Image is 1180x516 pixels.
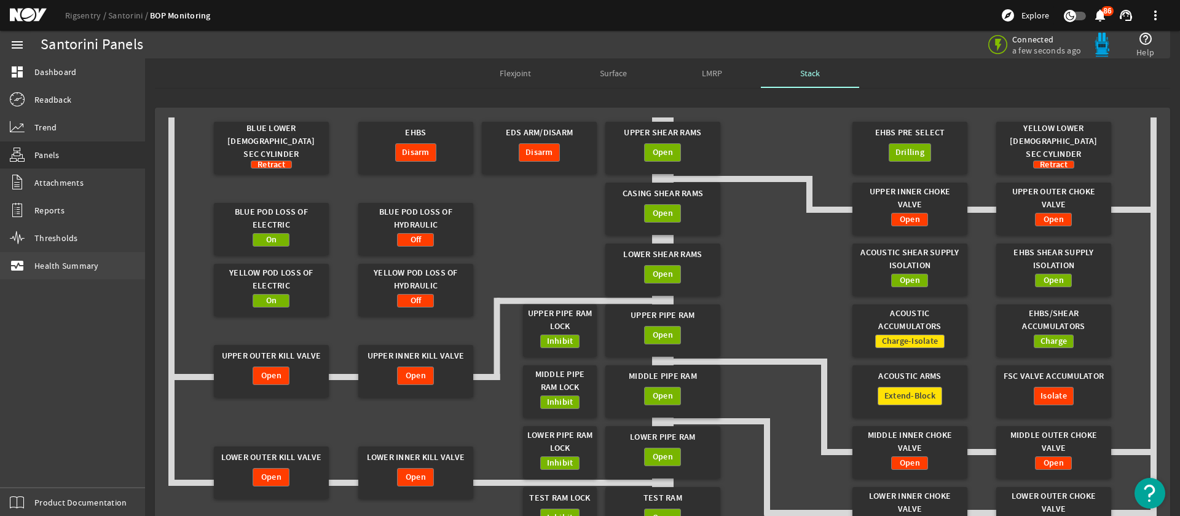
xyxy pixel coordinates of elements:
div: Upper Inner Kill Valve [364,345,467,367]
div: Acoustic Shear Supply Isolation [858,244,961,274]
button: more_vert [1141,1,1170,30]
span: Open [900,213,920,226]
span: LMRP [702,69,722,77]
img: Bluepod.svg [1090,33,1114,57]
div: Upper Pipe Ram Lock [527,304,593,335]
span: On [266,234,277,246]
span: Inhibit [547,335,573,347]
span: Extend-Block [884,390,935,402]
span: Open [1044,274,1064,287]
div: Upper Shear Rams [611,122,714,143]
button: 86 [1093,9,1106,22]
span: Stack [800,69,820,77]
div: Blue Lower [DEMOGRAPHIC_DATA] Sec Cylinder [219,122,323,161]
span: Open [900,457,920,469]
span: Open [900,274,920,287]
button: Open Resource Center [1135,478,1165,509]
div: Lower Pipe Ram Lock [527,426,593,456]
div: Yellow Pod Loss of Hydraulic [364,264,467,294]
span: Inhibit [547,396,573,408]
mat-icon: explore [1001,8,1015,23]
div: Blue Pod Loss of Electric [219,203,323,233]
div: Yellow Pod Loss of Electric [219,264,323,294]
span: Open [261,471,281,483]
div: Upper Outer Choke Valve [1002,183,1105,213]
div: EHBS Shear Supply Isolation [1002,244,1105,274]
div: Middle Pipe Ram [611,365,714,387]
div: FSC Valve Accumulator [1002,365,1105,387]
span: Explore [1021,9,1049,22]
div: Middle Outer Choke Valve [1002,426,1105,456]
span: Dashboard [34,66,76,78]
div: EHBS Pre Select [858,122,961,143]
span: Connected [1012,34,1081,45]
span: Health Summary [34,260,99,272]
div: Middle Pipe Ram Lock [527,365,593,395]
span: Product Documentation [34,496,127,509]
mat-icon: menu [10,38,25,52]
div: Test Ram Lock [527,487,593,509]
button: Explore [996,6,1054,25]
span: Inhibit [547,457,573,469]
span: On [266,295,277,307]
a: Rigsentry [65,10,108,21]
span: Help [1136,46,1154,58]
span: Retract [258,159,285,171]
span: Off [411,295,422,307]
span: Readback [34,93,71,106]
span: Open [653,268,673,280]
span: Open [406,471,426,483]
span: Charge [1040,335,1068,347]
mat-icon: help_outline [1138,31,1153,46]
span: Panels [34,149,60,161]
span: Disarm [525,146,553,159]
div: Middle Inner Choke Valve [858,426,961,456]
span: Isolate [1040,390,1067,402]
div: Lower Shear Rams [611,244,714,265]
div: Casing Shear Rams [611,183,714,204]
span: Open [261,370,281,382]
div: Lower Inner Kill Valve [364,447,467,468]
div: Upper Pipe Ram [611,304,714,326]
div: Upper Inner Choke Valve [858,183,961,213]
mat-icon: notifications [1093,8,1107,23]
div: Acoustic Arms [858,365,961,387]
span: Reports [34,204,65,216]
span: Thresholds [34,232,78,244]
span: Surface [600,69,627,77]
span: Charge-Isolate [882,335,938,347]
div: EHBS/Shear Accumulators [1002,304,1105,335]
span: Off [411,234,422,246]
div: EDS Arm/Disarm [487,122,591,143]
span: Open [653,329,673,341]
span: Trend [34,121,57,133]
a: Santorini [108,10,150,21]
div: Lower Pipe Ram [611,426,714,448]
div: EHBS [364,122,467,143]
span: Open [1044,213,1064,226]
a: BOP Monitoring [150,10,211,22]
span: Flexjoint [500,69,531,77]
span: a few seconds ago [1012,45,1081,56]
div: Blue Pod Loss of Hydraulic [364,203,467,233]
span: Open [653,451,673,463]
span: Open [406,370,426,382]
mat-icon: dashboard [10,65,25,79]
span: Disarm [402,146,430,159]
span: Drilling [895,146,924,159]
div: Acoustic Accumulators [858,304,961,335]
span: Retract [1040,159,1068,171]
mat-icon: monitor_heart [10,258,25,273]
div: Test Ram [611,487,714,509]
span: Attachments [34,177,84,189]
div: Lower Outer Kill Valve [219,447,323,468]
div: Yellow Lower [DEMOGRAPHIC_DATA] Sec Cylinder [1002,122,1105,161]
mat-icon: support_agent [1119,8,1133,23]
div: Upper Outer Kill Valve [219,345,323,367]
span: Open [653,146,673,159]
span: Open [653,390,673,402]
span: Open [653,207,673,220]
div: Santorini Panels [41,39,143,51]
span: Open [1044,457,1064,469]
